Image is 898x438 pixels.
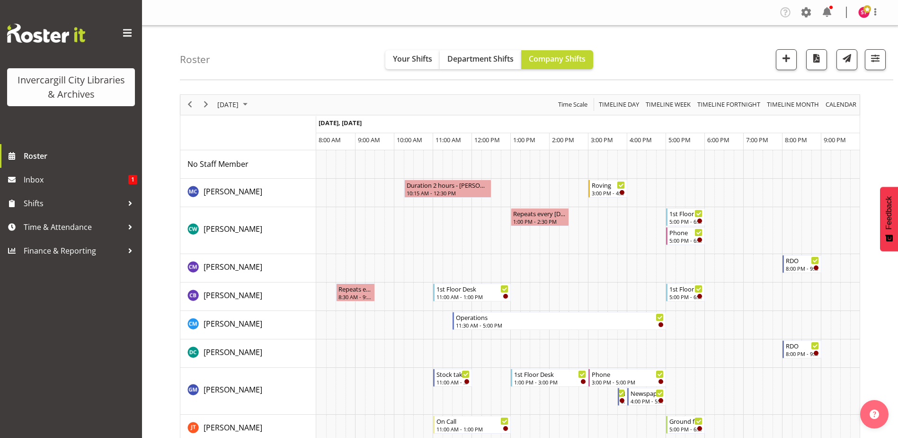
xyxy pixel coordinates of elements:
div: Chris Broad"s event - 1st Floor Desk Begin From Friday, October 3, 2025 at 5:00:00 PM GMT+13:00 E... [666,283,705,301]
div: Gabriel McKay Smith"s event - New book tagging Begin From Friday, October 3, 2025 at 3:45:00 PM G... [618,388,628,406]
div: Roving [592,180,625,190]
div: Operations [456,312,664,322]
td: Cindy Mulrooney resource [180,311,316,339]
div: 10:15 AM - 12:30 PM [407,189,489,197]
div: 1:00 PM - 2:30 PM [513,218,567,225]
span: Shifts [24,196,123,210]
div: Gabriel McKay Smith"s event - Newspapers Begin From Friday, October 3, 2025 at 4:00:00 PM GMT+13:... [627,388,666,406]
div: Newspapers [631,388,664,398]
td: Chris Broad resource [180,283,316,311]
button: October 2025 [216,99,252,110]
button: Month [824,99,858,110]
img: help-xxl-2.png [870,410,879,419]
span: 1:00 PM [513,136,535,144]
a: [PERSON_NAME] [204,290,262,301]
span: [DATE] [216,99,240,110]
span: Inbox [24,173,128,187]
div: Donald Cunningham"s event - RDO Begin From Friday, October 3, 2025 at 8:00:00 PM GMT+13:00 Ends A... [782,340,821,358]
div: Ground floor Help Desk [669,416,702,426]
div: 11:00 AM - 12:00 PM [436,378,470,386]
div: Invercargill City Libraries & Archives [17,73,125,101]
div: Chamique Mamolo"s event - RDO Begin From Friday, October 3, 2025 at 8:00:00 PM GMT+13:00 Ends At ... [782,255,821,273]
h4: Roster [180,54,210,65]
div: 5:00 PM - 6:00 PM [669,218,702,225]
div: 3:45 PM - 4:00 PM [621,397,625,405]
div: 8:00 PM - 9:00 PM [786,350,819,357]
span: 9:00 AM [358,136,380,144]
span: 1 [128,175,137,184]
div: Repeats every [DATE] - [PERSON_NAME] [338,284,373,293]
div: 11:30 AM - 5:00 PM [456,321,664,329]
span: 5:00 PM [668,136,691,144]
div: October 3, 2025 [214,95,253,115]
div: Glen Tomlinson"s event - Ground floor Help Desk Begin From Friday, October 3, 2025 at 5:00:00 PM ... [666,416,705,434]
span: [PERSON_NAME] [204,224,262,234]
span: 9:00 PM [824,136,846,144]
td: Aurora Catu resource [180,179,316,207]
td: Donald Cunningham resource [180,339,316,368]
span: Time Scale [557,99,588,110]
div: Glen Tomlinson"s event - On Call Begin From Friday, October 3, 2025 at 11:00:00 AM GMT+13:00 Ends... [433,416,511,434]
div: Chris Broad"s event - 1st Floor Desk Begin From Friday, October 3, 2025 at 11:00:00 AM GMT+13:00 ... [433,283,511,301]
button: Time Scale [557,99,589,110]
button: Feedback - Show survey [880,187,898,251]
span: 11:00 AM [436,136,461,144]
div: 8:00 PM - 9:00 PM [786,265,819,272]
div: RDO [786,341,819,350]
button: Timeline Month [765,99,821,110]
span: Feedback [885,196,893,229]
a: [PERSON_NAME] [204,384,262,395]
span: [PERSON_NAME] [204,290,262,301]
div: 5:00 PM - 6:00 PM [669,293,702,301]
button: Download a PDF of the roster for the current day [806,49,827,70]
a: [PERSON_NAME] [204,223,262,235]
button: Your Shifts [385,50,440,69]
span: 8:00 AM [319,136,341,144]
div: Phone [592,369,664,379]
button: Department Shifts [440,50,521,69]
div: Gabriel McKay Smith"s event - Phone Begin From Friday, October 3, 2025 at 3:00:00 PM GMT+13:00 En... [588,369,666,387]
a: [PERSON_NAME] [204,186,262,197]
span: No Staff Member [187,159,249,169]
div: Phone [669,228,702,237]
button: Company Shifts [521,50,593,69]
div: 11:00 AM - 1:00 PM [436,293,508,301]
img: saniya-thompson11688.jpg [858,7,870,18]
div: previous period [182,95,198,115]
div: Chris Broad"s event - Repeats every friday - Chris Broad Begin From Friday, October 3, 2025 at 8:... [336,283,375,301]
div: Repeats every [DATE] - [PERSON_NAME] [513,209,567,218]
span: 7:00 PM [746,136,768,144]
span: Timeline Month [766,99,820,110]
span: Finance & Reporting [24,244,123,258]
a: [PERSON_NAME] [204,347,262,358]
div: Cindy Mulrooney"s event - Operations Begin From Friday, October 3, 2025 at 11:30:00 AM GMT+13:00 ... [453,312,666,330]
div: Catherine Wilson"s event - Repeats every friday - Catherine Wilson Begin From Friday, October 3, ... [511,208,569,226]
button: Timeline Week [644,99,693,110]
div: 1st Floor Desk [514,369,586,379]
div: Gabriel McKay Smith"s event - 1st Floor Desk Begin From Friday, October 3, 2025 at 1:00:00 PM GMT... [511,369,588,387]
button: Filter Shifts [865,49,886,70]
div: Catherine Wilson"s event - 1st Floor Desk Begin From Friday, October 3, 2025 at 5:00:00 PM GMT+13... [666,208,705,226]
button: Next [200,99,213,110]
span: 8:00 PM [785,136,807,144]
div: Duration 2 hours - [PERSON_NAME] [407,180,489,190]
span: calendar [825,99,857,110]
span: Your Shifts [393,54,432,64]
div: RDO [786,255,819,265]
div: Aurora Catu"s event - Roving Begin From Friday, October 3, 2025 at 3:00:00 PM GMT+13:00 Ends At F... [588,180,627,198]
span: Roster [24,149,137,163]
a: [PERSON_NAME] [204,318,262,329]
button: Previous [184,99,196,110]
a: [PERSON_NAME] [204,422,262,433]
span: Timeline Day [598,99,640,110]
a: No Staff Member [187,158,249,170]
span: Time & Attendance [24,220,123,234]
button: Timeline Day [597,99,641,110]
img: Rosterit website logo [7,24,85,43]
div: 1st Floor Desk [436,284,508,293]
span: [PERSON_NAME] [204,347,262,357]
div: Aurora Catu"s event - Duration 2 hours - Aurora Catu Begin From Friday, October 3, 2025 at 10:15:... [404,180,492,198]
